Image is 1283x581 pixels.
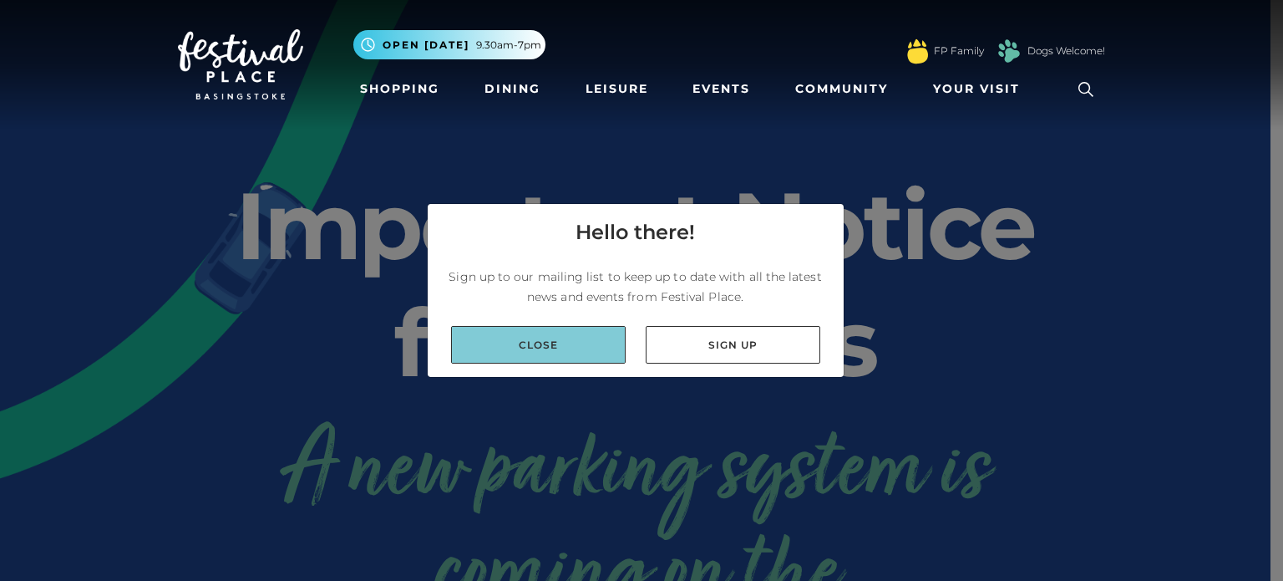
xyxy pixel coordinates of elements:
a: Close [451,326,626,364]
span: 9.30am-7pm [476,38,541,53]
p: Sign up to our mailing list to keep up to date with all the latest news and events from Festival ... [441,267,830,307]
a: Dining [478,74,547,104]
a: Dogs Welcome! [1027,43,1105,59]
h4: Hello there! [576,217,695,247]
a: Events [686,74,757,104]
span: Open [DATE] [383,38,469,53]
a: Shopping [353,74,446,104]
a: FP Family [934,43,984,59]
span: Your Visit [933,80,1020,98]
a: Leisure [579,74,655,104]
a: Sign up [646,326,820,364]
img: Festival Place Logo [178,29,303,99]
button: Open [DATE] 9.30am-7pm [353,30,545,59]
a: Your Visit [926,74,1035,104]
a: Community [789,74,895,104]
